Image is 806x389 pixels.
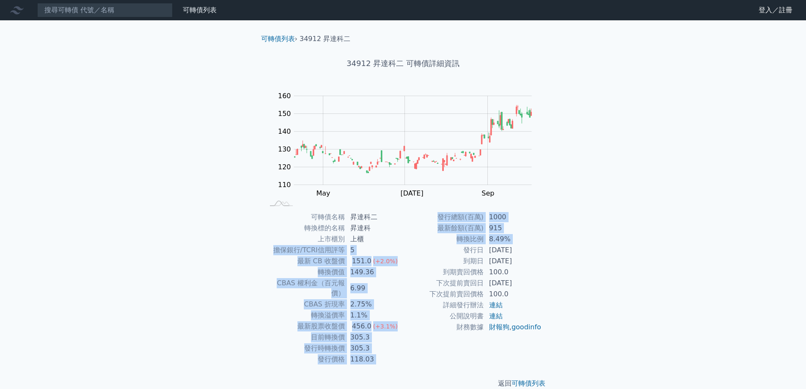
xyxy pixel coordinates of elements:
[764,348,806,389] div: 聊天小工具
[489,323,509,331] a: 財報狗
[274,92,545,197] g: Chart
[373,258,398,265] span: (+2.0%)
[350,256,373,266] div: 151.0
[264,278,345,299] td: CBAS 權利金（百元報價）
[278,92,291,100] tspan: 160
[489,312,503,320] a: 連結
[345,332,403,343] td: 305.3
[278,127,291,135] tspan: 140
[484,278,542,289] td: [DATE]
[484,223,542,234] td: 915
[403,234,484,245] td: 轉換比例
[752,3,799,17] a: 登入／註冊
[278,181,291,189] tspan: 110
[512,323,541,331] a: goodinfo
[264,354,345,365] td: 發行價格
[254,378,552,389] p: 返回
[264,321,345,332] td: 最新股票收盤價
[489,301,503,309] a: 連結
[345,278,403,299] td: 6.99
[403,322,484,333] td: 財務數據
[403,311,484,322] td: 公開說明書
[403,223,484,234] td: 最新餘額(百萬)
[484,322,542,333] td: ,
[345,354,403,365] td: 118.03
[403,278,484,289] td: 下次提前賣回日
[484,212,542,223] td: 1000
[345,343,403,354] td: 305.3
[264,343,345,354] td: 發行時轉換價
[264,212,345,223] td: 可轉債名稱
[484,256,542,267] td: [DATE]
[403,300,484,311] td: 詳細發行辦法
[764,348,806,389] iframe: Chat Widget
[264,223,345,234] td: 轉換標的名稱
[403,267,484,278] td: 到期賣回價格
[261,34,297,44] li: ›
[345,299,403,310] td: 2.75%
[264,332,345,343] td: 目前轉換價
[345,212,403,223] td: 昇達科二
[264,256,345,267] td: 最新 CB 收盤價
[264,245,345,256] td: 擔保銀行/TCRI信用評等
[345,245,403,256] td: 5
[484,289,542,300] td: 100.0
[278,163,291,171] tspan: 120
[373,323,398,330] span: (+3.1%)
[278,110,291,118] tspan: 150
[264,267,345,278] td: 轉換價值
[401,189,424,197] tspan: [DATE]
[264,299,345,310] td: CBAS 折現率
[264,234,345,245] td: 上市櫃別
[345,234,403,245] td: 上櫃
[183,6,217,14] a: 可轉債列表
[484,267,542,278] td: 100.0
[512,379,545,387] a: 可轉債列表
[484,234,542,245] td: 8.49%
[481,189,494,197] tspan: Sep
[345,267,403,278] td: 149.36
[37,3,173,17] input: 搜尋可轉債 代號／名稱
[484,245,542,256] td: [DATE]
[278,145,291,153] tspan: 130
[403,245,484,256] td: 發行日
[403,256,484,267] td: 到期日
[345,310,403,321] td: 1.1%
[254,58,552,69] h1: 34912 昇達科二 可轉債詳細資訊
[403,212,484,223] td: 發行總額(百萬)
[261,35,295,43] a: 可轉債列表
[264,310,345,321] td: 轉換溢價率
[350,321,373,331] div: 456.0
[316,189,330,197] tspan: May
[403,289,484,300] td: 下次提前賣回價格
[300,34,350,44] li: 34912 昇達科二
[345,223,403,234] td: 昇達科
